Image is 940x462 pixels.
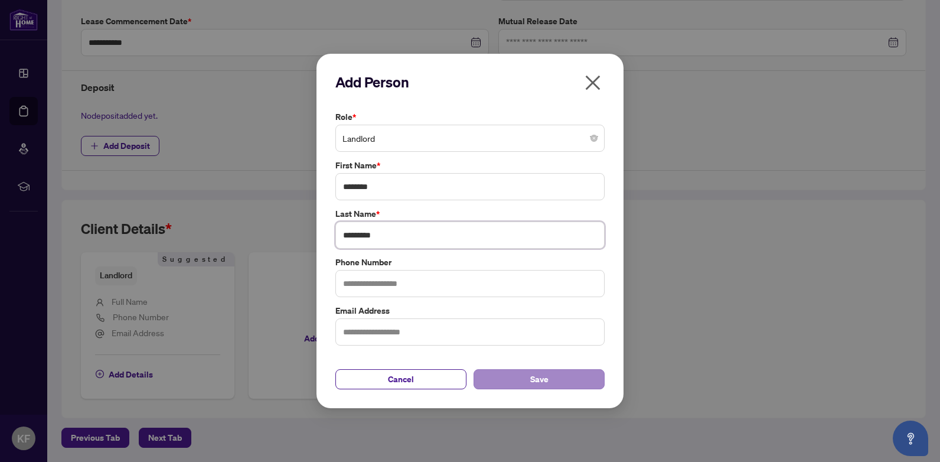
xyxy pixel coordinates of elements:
[388,370,414,389] span: Cancel
[583,73,602,92] span: close
[893,421,928,456] button: Open asap
[335,159,605,172] label: First Name
[342,127,598,149] span: Landlord
[335,207,605,220] label: Last Name
[530,370,549,389] span: Save
[335,73,605,92] h2: Add Person
[335,110,605,123] label: Role
[335,369,466,389] button: Cancel
[335,304,605,317] label: Email Address
[590,135,598,142] span: close-circle
[335,256,605,269] label: Phone Number
[474,369,605,389] button: Save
